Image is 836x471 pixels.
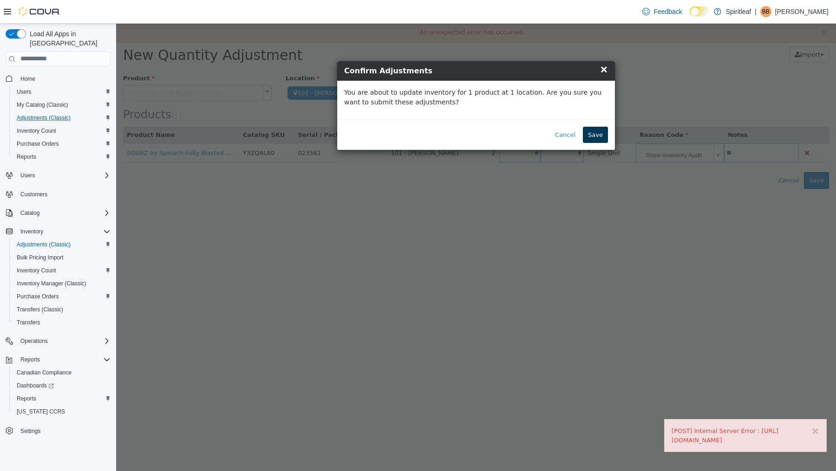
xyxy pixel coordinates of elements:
[13,125,111,136] span: Inventory Count
[13,112,111,123] span: Adjustments (Classic)
[13,138,63,149] a: Purchase Orders
[13,151,40,162] a: Reports
[9,150,114,163] button: Reports
[9,238,114,251] button: Adjustments (Classic)
[2,206,114,219] button: Catalog
[2,169,114,182] button: Users
[755,6,757,17] p: |
[13,291,111,302] span: Purchase Orders
[2,72,114,85] button: Home
[13,317,111,328] span: Transfers
[20,191,47,198] span: Customers
[9,392,114,405] button: Reports
[13,265,111,276] span: Inventory Count
[653,7,682,16] span: Feedback
[13,317,44,328] a: Transfers
[13,406,111,417] span: Washington CCRS
[20,172,35,179] span: Users
[17,140,59,148] span: Purchase Orders
[13,239,74,250] a: Adjustments (Classic)
[9,405,114,418] button: [US_STATE] CCRS
[9,277,114,290] button: Inventory Manager (Classic)
[13,367,75,378] a: Canadian Compliance
[17,241,71,248] span: Adjustments (Classic)
[17,101,68,109] span: My Catalog (Classic)
[17,336,111,347] span: Operations
[17,226,111,237] span: Inventory
[17,280,86,287] span: Inventory Manager (Classic)
[17,382,54,389] span: Dashboards
[13,393,111,404] span: Reports
[13,367,111,378] span: Canadian Compliance
[434,103,464,120] button: Cancel
[2,424,114,437] button: Settings
[762,6,770,17] span: BB
[17,170,111,181] span: Users
[9,303,114,316] button: Transfers (Classic)
[20,356,40,363] span: Reports
[17,73,39,84] a: Home
[13,99,111,110] span: My Catalog (Classic)
[17,114,71,122] span: Adjustments (Classic)
[13,151,111,162] span: Reports
[13,380,58,391] a: Dashboards
[17,170,39,181] button: Users
[9,366,114,379] button: Canadian Compliance
[690,16,690,17] span: Dark Mode
[13,125,60,136] a: Inventory Count
[13,86,111,97] span: Users
[19,7,60,16] img: Cova
[9,111,114,124] button: Adjustments (Classic)
[13,239,111,250] span: Adjustments (Classic)
[17,354,111,365] span: Reports
[17,336,52,347] button: Operations
[17,127,56,135] span: Inventory Count
[9,316,114,329] button: Transfers
[17,207,43,219] button: Catalog
[17,226,47,237] button: Inventory
[17,369,72,376] span: Canadian Compliance
[20,228,43,235] span: Inventory
[17,395,36,402] span: Reports
[26,29,111,48] span: Load All Apps in [GEOGRAPHIC_DATA]
[17,408,65,415] span: [US_STATE] CCRS
[760,6,771,17] div: Bobby B
[2,335,114,348] button: Operations
[695,403,703,413] button: ×
[13,406,69,417] a: [US_STATE] CCRS
[13,278,90,289] a: Inventory Manager (Classic)
[9,251,114,264] button: Bulk Pricing Import
[13,291,63,302] a: Purchase Orders
[639,2,686,21] a: Feedback
[775,6,829,17] p: [PERSON_NAME]
[6,68,111,462] nav: Complex example
[2,225,114,238] button: Inventory
[467,103,492,120] button: Save
[13,380,111,391] span: Dashboards
[13,99,72,110] a: My Catalog (Classic)
[13,112,74,123] a: Adjustments (Classic)
[20,337,48,345] span: Operations
[20,75,35,83] span: Home
[228,64,492,84] p: You are about to update inventory for 1 product at 1 location. Are you sure you want to submit th...
[17,319,40,326] span: Transfers
[2,187,114,201] button: Customers
[9,264,114,277] button: Inventory Count
[13,252,111,263] span: Bulk Pricing Import
[17,254,64,261] span: Bulk Pricing Import
[483,40,492,51] span: ×
[9,98,114,111] button: My Catalog (Classic)
[13,252,67,263] a: Bulk Pricing Import
[17,73,111,84] span: Home
[2,353,114,366] button: Reports
[17,153,36,161] span: Reports
[9,124,114,137] button: Inventory Count
[555,403,703,421] div: [POST] Internal Server Error : [URL][DOMAIN_NAME]
[17,426,44,437] a: Settings
[17,267,56,274] span: Inventory Count
[17,306,63,313] span: Transfers (Classic)
[726,6,751,17] p: Spiritleaf
[20,209,39,217] span: Catalog
[17,207,111,219] span: Catalog
[13,86,35,97] a: Users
